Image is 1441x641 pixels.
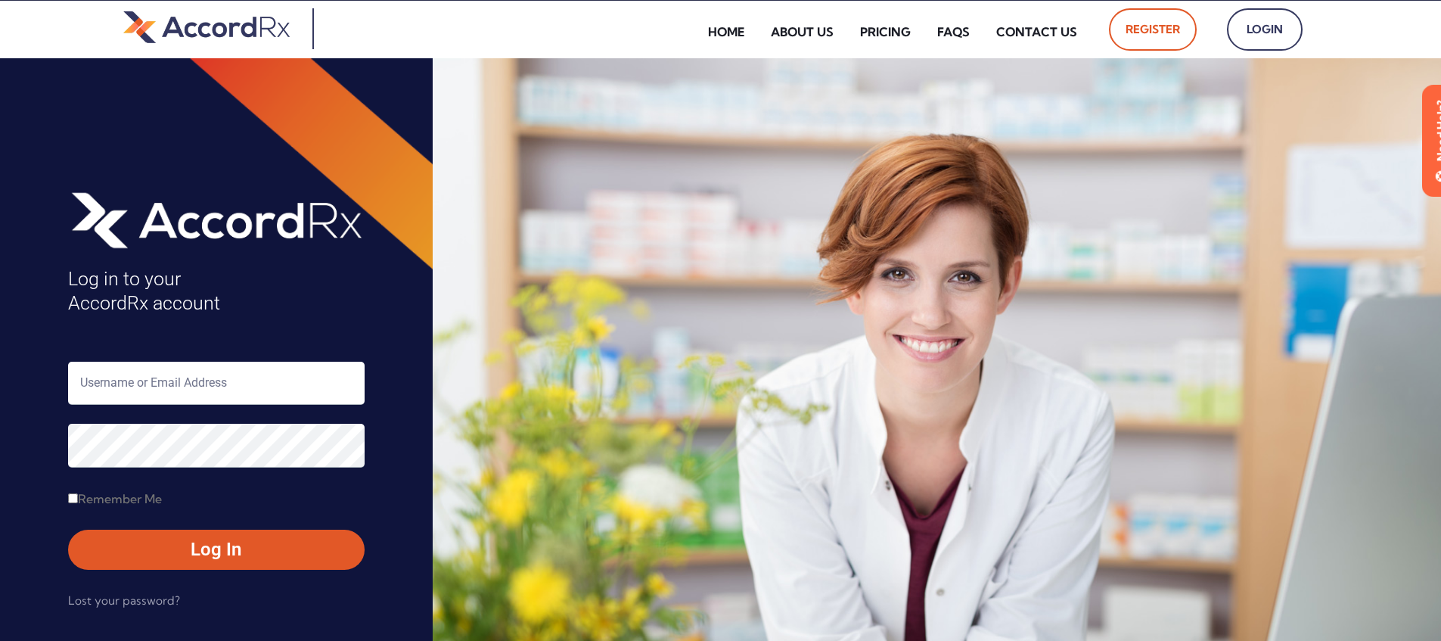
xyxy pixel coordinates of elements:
[68,589,180,613] a: Lost your password?
[68,187,365,252] img: AccordRx_logo_header_white
[1244,17,1286,42] span: Login
[123,8,290,45] img: default-logo
[697,14,756,49] a: Home
[68,493,78,503] input: Remember Me
[1227,8,1303,51] a: Login
[1126,17,1180,42] span: Register
[83,537,349,562] span: Log In
[68,267,365,316] h4: Log in to your AccordRx account
[68,362,365,405] input: Username or Email Address
[759,14,845,49] a: About Us
[985,14,1089,49] a: Contact Us
[1109,8,1197,51] a: Register
[68,487,162,511] label: Remember Me
[849,14,922,49] a: Pricing
[926,14,981,49] a: FAQs
[68,530,365,569] button: Log In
